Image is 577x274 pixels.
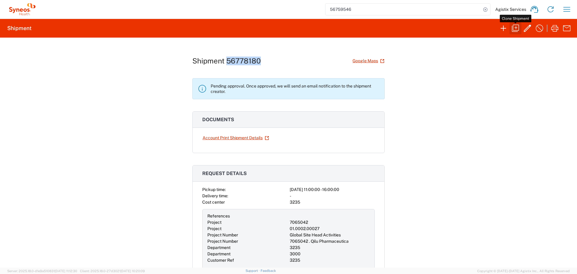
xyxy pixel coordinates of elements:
span: Delivery time: [202,193,228,198]
p: Pending approval. Once approved, we will send an email notification to the shipment creator. [211,83,380,94]
h1: Shipment 56778180 [192,57,261,65]
a: Support [246,269,261,272]
span: Client: 2025.18.0-27d3021 [80,269,145,273]
a: Feedback [261,269,276,272]
div: Customer Ref [207,257,287,263]
div: Department [207,245,287,251]
div: Project [207,219,287,226]
span: Agistix Services [495,7,526,12]
span: [DATE] 11:12:30 [55,269,77,273]
span: Cost center [202,200,225,205]
span: Copyright © [DATE]-[DATE] Agistix Inc., All Rights Reserved [477,268,570,274]
div: 01.0002.00027 [290,226,370,232]
div: 3235 [290,245,370,251]
div: Project Number [207,238,287,245]
span: Documents [202,117,234,122]
a: Google Maps [352,56,385,66]
span: Server: 2025.18.0-d1e9a510831 [7,269,77,273]
div: [DATE] 11:00:00 - 16:00:00 [290,186,375,193]
div: - [290,193,375,199]
div: 3000 [290,251,370,257]
div: Project [207,226,287,232]
span: Pickup time: [202,187,226,192]
a: Account Print Shipment Details [202,133,269,143]
span: References [207,214,230,218]
div: 3235 [290,199,375,205]
div: Global Site Head Activities [290,232,370,238]
div: 7065042 [290,219,370,226]
span: [DATE] 10:20:09 [121,269,145,273]
div: Project Number [207,232,287,238]
h2: Shipment [7,25,32,32]
span: Request details [202,171,247,176]
input: Shipment, tracking or reference number [325,4,481,15]
div: 3235 [290,257,370,263]
div: Department [207,251,287,257]
div: 7065042 . Qilu Pharmaceutica [290,238,370,245]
